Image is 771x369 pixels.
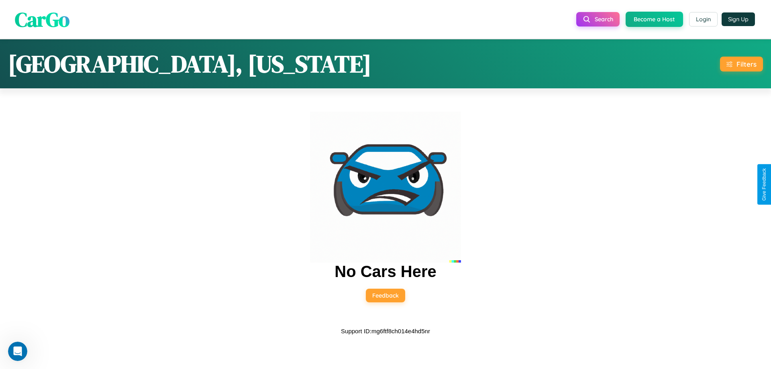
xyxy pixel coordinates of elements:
div: Give Feedback [761,168,767,201]
span: CarGo [15,5,69,33]
h2: No Cars Here [335,263,436,281]
button: Become a Host [626,12,683,27]
img: car [310,112,461,263]
span: Search [595,16,613,23]
p: Support ID: mg6ftf8ch014e4hd5nr [341,326,430,336]
h1: [GEOGRAPHIC_DATA], [US_STATE] [8,47,371,80]
iframe: Intercom live chat [8,342,27,361]
button: Search [576,12,620,27]
button: Sign Up [722,12,755,26]
button: Filters [720,57,763,71]
div: Filters [736,60,757,68]
button: Feedback [366,289,405,302]
button: Login [689,12,718,27]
